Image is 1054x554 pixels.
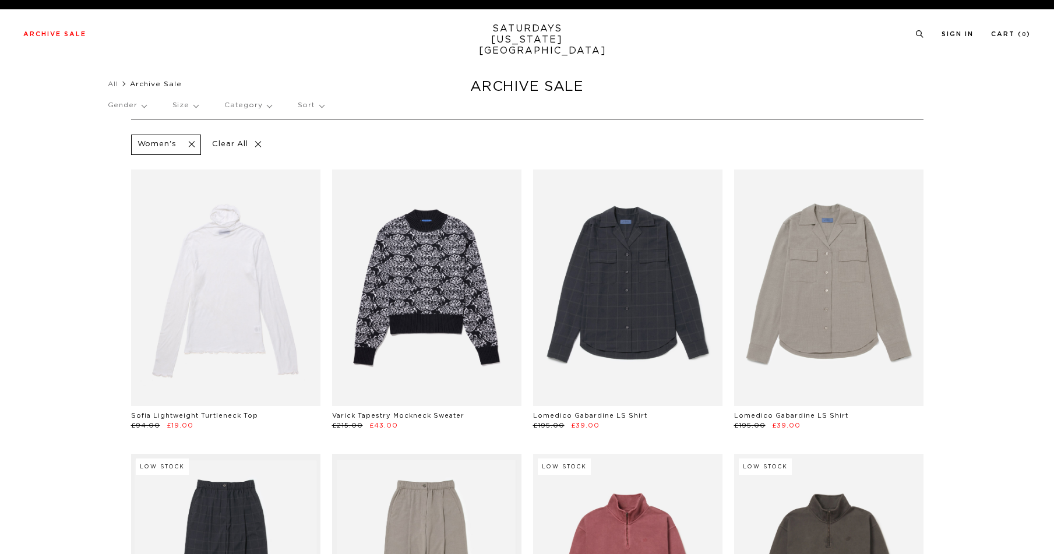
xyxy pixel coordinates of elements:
span: Archive Sale [130,80,182,87]
div: Low Stock [136,458,189,475]
a: Cart (0) [991,31,1031,37]
p: Gender [108,92,146,119]
div: Low Stock [538,458,591,475]
span: £39.00 [772,422,801,429]
a: Sofia Lightweight Turtleneck Top [131,412,258,419]
a: Lomedico Gabardine LS Shirt [533,412,647,419]
p: Category [224,92,272,119]
span: £19.00 [167,422,193,429]
a: SATURDAYS[US_STATE][GEOGRAPHIC_DATA] [479,23,575,57]
span: £94.00 [131,422,160,429]
p: Women's [138,140,177,150]
span: £195.00 [734,422,766,429]
p: Sort [298,92,324,119]
span: £43.00 [369,422,398,429]
span: £195.00 [533,422,565,429]
small: 0 [1022,32,1027,37]
a: All [108,80,118,87]
a: Archive Sale [23,31,86,37]
div: Low Stock [739,458,792,475]
span: £39.00 [571,422,600,429]
p: Size [172,92,198,119]
a: Sign In [942,31,974,37]
a: Lomedico Gabardine LS Shirt [734,412,848,419]
p: Clear All [207,135,267,155]
span: £215.00 [332,422,363,429]
a: Varick Tapestry Mockneck Sweater [332,412,464,419]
